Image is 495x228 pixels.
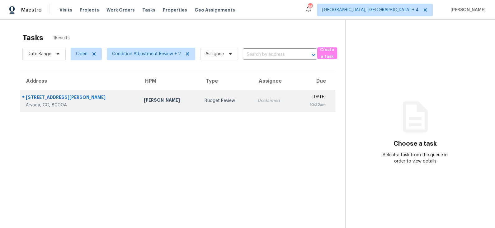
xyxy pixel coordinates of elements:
h2: Tasks [22,35,43,41]
span: Work Orders [106,7,135,13]
input: Search by address [243,50,300,60]
div: [DATE] [300,94,326,102]
span: Tasks [142,8,155,12]
div: Arvada, CO, 80004 [26,102,134,108]
span: Visits [59,7,72,13]
div: [STREET_ADDRESS][PERSON_NAME] [26,94,134,102]
div: Budget Review [205,98,248,104]
span: Properties [163,7,187,13]
th: Assignee [252,72,295,90]
button: Open [309,51,318,59]
span: [PERSON_NAME] [448,7,486,13]
span: 1 Results [53,35,70,41]
div: Select a task from the queue in order to view details [380,152,450,164]
button: Create a Task [317,47,337,59]
div: Unclaimed [257,98,290,104]
span: [GEOGRAPHIC_DATA], [GEOGRAPHIC_DATA] + 4 [322,7,419,13]
span: Assignee [205,51,224,57]
h3: Choose a task [394,141,437,147]
span: Open [76,51,87,57]
span: Date Range [28,51,51,57]
span: Geo Assignments [195,7,235,13]
th: Address [20,72,139,90]
th: Type [200,72,253,90]
div: [PERSON_NAME] [144,97,194,105]
th: HPM [139,72,199,90]
span: Projects [80,7,99,13]
th: Due [295,72,335,90]
span: Create a Task [320,46,334,61]
div: 10:32am [300,102,326,108]
div: 36 [308,4,312,10]
span: Condition Adjustment Review + 2 [112,51,181,57]
span: Maestro [21,7,42,13]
